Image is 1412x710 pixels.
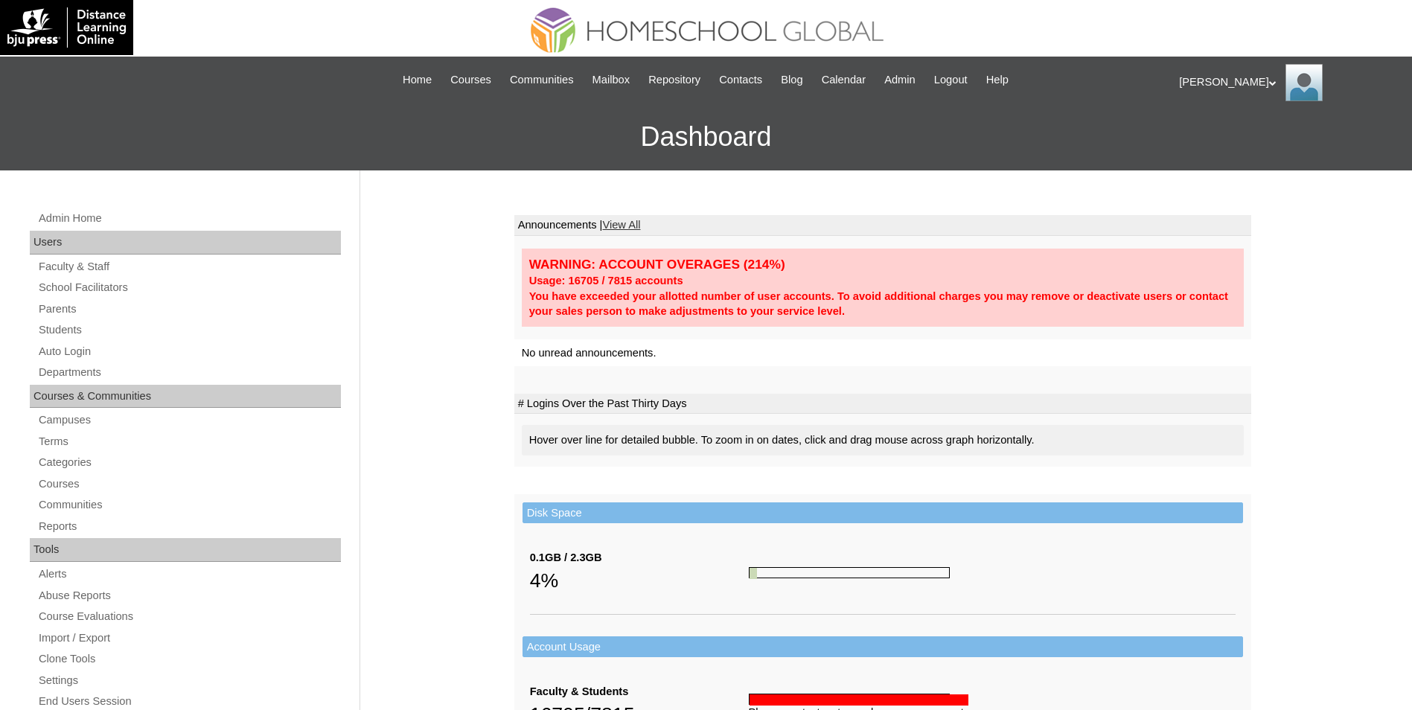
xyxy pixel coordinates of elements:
[530,684,749,700] div: Faculty & Students
[1179,64,1397,101] div: [PERSON_NAME]
[530,550,749,566] div: 0.1GB / 2.3GB
[37,607,341,626] a: Course Evaluations
[773,71,810,89] a: Blog
[37,411,341,429] a: Campuses
[403,71,432,89] span: Home
[30,231,341,255] div: Users
[523,636,1243,658] td: Account Usage
[514,215,1251,236] td: Announcements |
[37,671,341,690] a: Settings
[37,650,341,668] a: Clone Tools
[443,71,499,89] a: Courses
[37,209,341,228] a: Admin Home
[986,71,1009,89] span: Help
[450,71,491,89] span: Courses
[934,71,968,89] span: Logout
[781,71,802,89] span: Blog
[529,289,1236,319] div: You have exceeded your allotted number of user accounts. To avoid additional charges you may remo...
[37,517,341,536] a: Reports
[648,71,700,89] span: Repository
[37,475,341,493] a: Courses
[37,321,341,339] a: Students
[530,566,749,595] div: 4%
[37,629,341,647] a: Import / Export
[502,71,581,89] a: Communities
[37,453,341,472] a: Categories
[37,258,341,276] a: Faculty & Staff
[585,71,638,89] a: Mailbox
[514,339,1251,367] td: No unread announcements.
[37,565,341,583] a: Alerts
[30,538,341,562] div: Tools
[1285,64,1323,101] img: Karen Lawton
[37,342,341,361] a: Auto Login
[30,385,341,409] div: Courses & Communities
[592,71,630,89] span: Mailbox
[641,71,708,89] a: Repository
[719,71,762,89] span: Contacts
[927,71,975,89] a: Logout
[37,300,341,319] a: Parents
[510,71,574,89] span: Communities
[37,586,341,605] a: Abuse Reports
[395,71,439,89] a: Home
[37,496,341,514] a: Communities
[884,71,916,89] span: Admin
[37,363,341,382] a: Departments
[37,432,341,451] a: Terms
[514,394,1251,415] td: # Logins Over the Past Thirty Days
[602,219,640,231] a: View All
[37,278,341,297] a: School Facilitators
[877,71,923,89] a: Admin
[523,502,1243,524] td: Disk Space
[814,71,873,89] a: Calendar
[7,7,126,48] img: logo-white.png
[712,71,770,89] a: Contacts
[529,256,1236,273] div: WARNING: ACCOUNT OVERAGES (214%)
[822,71,866,89] span: Calendar
[529,275,683,287] strong: Usage: 16705 / 7815 accounts
[7,103,1405,170] h3: Dashboard
[979,71,1016,89] a: Help
[522,425,1244,455] div: Hover over line for detailed bubble. To zoom in on dates, click and drag mouse across graph horiz...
